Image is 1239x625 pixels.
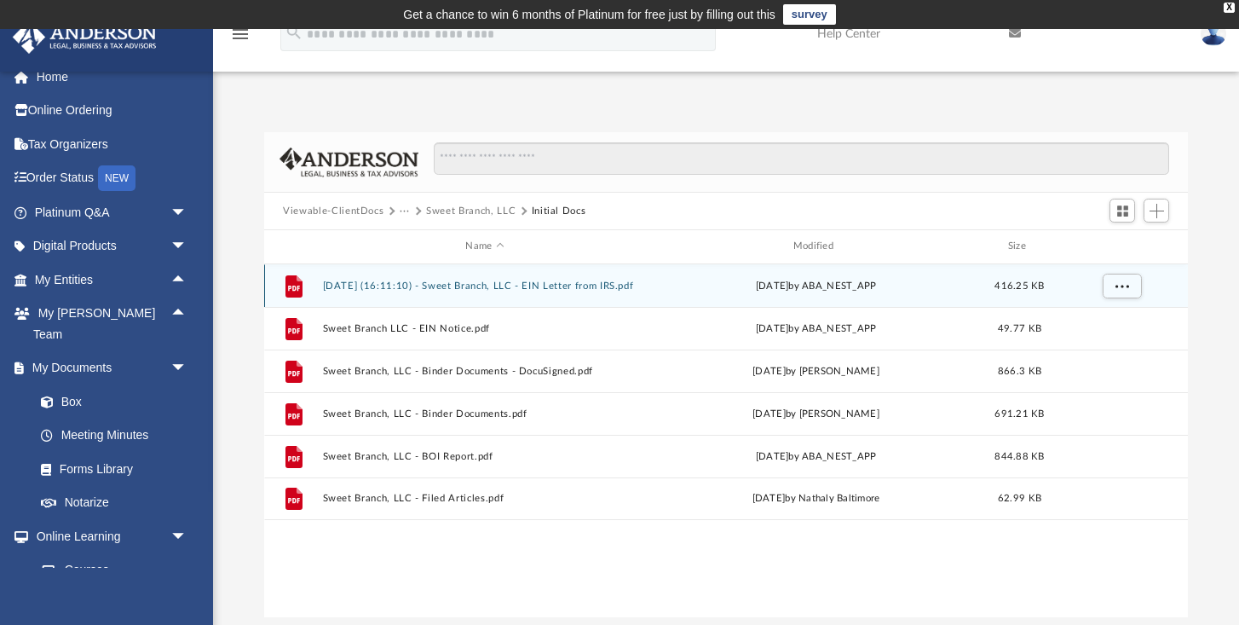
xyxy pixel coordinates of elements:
button: ··· [400,204,411,219]
a: Courses [24,553,205,587]
a: Forms Library [24,452,196,486]
span: arrow_drop_down [170,195,205,230]
div: grid [264,264,1188,618]
button: Sweet Branch, LLC - Binder Documents - DocuSigned.pdf [323,366,647,377]
a: Platinum Q&Aarrow_drop_down [12,195,213,229]
div: [DATE] by ABA_NEST_APP [654,448,978,464]
a: My Entitiesarrow_drop_up [12,263,213,297]
a: Online Learningarrow_drop_down [12,519,205,553]
button: Sweet Branch, LLC - Binder Documents.pdf [323,408,647,420]
div: Size [986,239,1054,254]
a: Online Ordering [12,94,213,128]
span: 62.99 KB [998,494,1041,503]
span: 49.77 KB [998,323,1041,333]
a: Order StatusNEW [12,161,213,196]
img: Anderson Advisors Platinum Portal [8,20,162,54]
span: 844.88 KB [995,451,1045,460]
button: Sweet Branch, LLC - BOI Report.pdf [323,451,647,462]
span: 866.3 KB [998,366,1041,375]
div: [DATE] by ABA_NEST_APP [654,278,978,293]
i: search [285,23,303,42]
span: arrow_drop_up [170,297,205,332]
div: id [1061,239,1180,254]
a: Notarize [24,486,205,520]
div: NEW [98,165,135,191]
div: Get a chance to win 6 months of Platinum for free just by filling out this [403,4,775,25]
button: Add [1144,199,1169,223]
span: arrow_drop_down [170,519,205,554]
a: Box [24,385,196,419]
span: 691.21 KB [995,408,1045,418]
a: Digital Productsarrow_drop_down [12,229,213,263]
span: 416.25 KB [995,281,1045,290]
a: My Documentsarrow_drop_down [12,351,205,385]
a: menu [230,32,251,44]
a: Home [12,60,213,94]
button: Sweet Branch, LLC - Filed Articles.pdf [323,493,647,504]
button: Viewable-ClientDocs [283,204,383,219]
button: Sweet Branch, LLC [426,204,516,219]
button: Switch to Grid View [1109,199,1135,223]
div: [DATE] by [PERSON_NAME] [654,363,978,379]
button: [DATE] (16:11:10) - Sweet Branch, LLC - EIN Letter from IRS.pdf [323,281,647,292]
button: Initial Docs [532,204,586,219]
div: [DATE] by ABA_NEST_APP [654,321,978,336]
button: More options [1103,273,1142,298]
input: Search files and folders [434,142,1169,175]
a: survey [783,4,836,25]
div: [DATE] by [PERSON_NAME] [654,406,978,421]
a: My [PERSON_NAME] Teamarrow_drop_up [12,297,205,351]
a: Meeting Minutes [24,419,205,453]
span: arrow_drop_up [170,263,205,298]
div: Name [322,239,647,254]
span: arrow_drop_down [170,229,205,264]
a: Tax Organizers [12,127,213,161]
span: arrow_drop_down [170,351,205,386]
div: close [1224,3,1235,13]
div: [DATE] by Nathaly Baltimore [654,491,978,506]
img: User Pic [1201,21,1226,46]
div: Modified [654,239,978,254]
i: menu [230,24,251,44]
div: id [272,239,314,254]
button: Sweet Branch LLC - EIN Notice.pdf [323,323,647,334]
